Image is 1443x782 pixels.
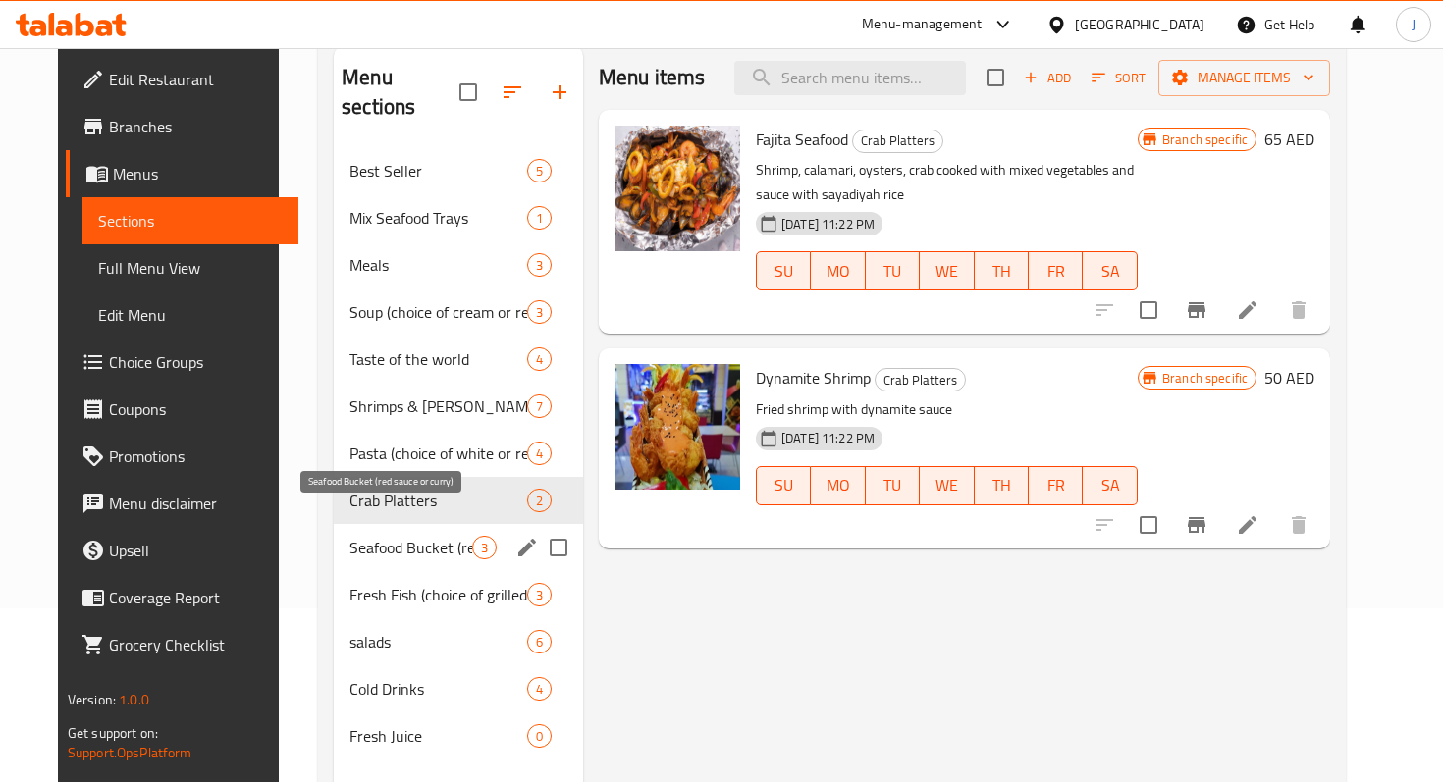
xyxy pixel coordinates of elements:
span: Edit Menu [98,303,283,327]
div: [GEOGRAPHIC_DATA] [1075,14,1204,35]
span: Coverage Report [109,586,283,609]
span: Sections [98,209,283,233]
span: [DATE] 11:22 PM [774,429,882,447]
span: Full Menu View [98,256,283,280]
span: 4 [528,680,551,699]
div: items [527,253,552,277]
button: MO [811,466,865,505]
div: items [527,347,552,371]
span: Select to update [1128,289,1169,331]
span: Mix Seafood Trays [349,206,527,230]
div: Crab Platters [852,130,943,153]
a: Branches [66,103,298,150]
div: Meals3 [334,241,583,288]
a: Menus [66,150,298,197]
span: TH [983,257,1021,286]
span: Branch specific [1154,130,1256,149]
span: 7 [528,397,551,416]
span: Crab Platters [876,369,965,391]
span: Sort sections [489,69,536,116]
button: SA [1083,251,1137,290]
span: Manage items [1174,66,1314,90]
span: TU [874,471,912,499]
a: Coupons [66,386,298,433]
span: Dynamite Shrimp [756,363,871,392]
button: MO [811,251,865,290]
a: Upsell [66,527,298,574]
span: Upsell [109,539,283,562]
span: SU [765,471,803,499]
a: Full Menu View [82,244,298,291]
div: items [527,724,552,748]
h6: 65 AED [1264,126,1314,153]
span: Crab Platters [349,489,527,512]
div: items [527,583,552,606]
button: SU [756,466,811,505]
input: search [734,61,966,95]
div: salads6 [334,618,583,665]
span: TU [874,257,912,286]
span: Meals [349,253,527,277]
button: WE [920,466,974,505]
div: Fresh Fish (choice of grilled or fried)3 [334,571,583,618]
a: Coverage Report [66,574,298,621]
img: Fajita Seafood [615,126,740,251]
a: Edit Restaurant [66,56,298,103]
span: Branch specific [1154,369,1256,388]
div: items [527,394,552,418]
h2: Menu sections [342,63,459,122]
div: Best Seller5 [334,147,583,194]
span: Sort [1092,67,1146,89]
div: Crab Platters2 [334,477,583,524]
span: J [1412,14,1416,35]
div: Cold Drinks [349,677,527,701]
button: SA [1083,466,1137,505]
button: FR [1029,251,1083,290]
span: Fajita Seafood [756,125,848,154]
span: Grocery Checklist [109,633,283,656]
button: SU [756,251,811,290]
a: Grocery Checklist [66,621,298,668]
span: Coupons [109,397,283,421]
span: 4 [528,350,551,369]
div: items [527,677,552,701]
img: Dynamite Shrimp [615,364,740,490]
span: 1.0.0 [119,687,149,712]
span: Fresh Fish (choice of grilled or fried) [349,583,527,606]
button: Branch-specific-item [1173,501,1220,548]
button: edit [512,533,542,562]
button: Add section [536,69,583,116]
span: Sort items [1079,63,1158,93]
a: Menu disclaimer [66,480,298,527]
p: Shrimp, calamari, oysters, crab cooked with mixed vegetables and sauce with sayadiyah rice [756,158,1138,207]
span: 3 [473,539,496,557]
div: Fresh Juice [349,724,527,748]
span: Taste of the world [349,347,527,371]
span: Select all sections [448,72,489,113]
a: Edit menu item [1236,513,1259,537]
span: Get support on: [68,720,158,746]
span: Menu disclaimer [109,492,283,515]
span: Choice Groups [109,350,283,374]
button: Sort [1087,63,1150,93]
span: MO [819,471,857,499]
a: Edit Menu [82,291,298,339]
span: SU [765,257,803,286]
div: Mix Seafood Trays1 [334,194,583,241]
span: salads [349,630,527,653]
span: Edit Restaurant [109,68,283,91]
span: 6 [528,633,551,652]
p: Fried shrimp with dynamite sauce [756,397,1138,422]
div: items [527,442,552,465]
div: items [472,536,497,559]
a: Sections [82,197,298,244]
div: Crab Platters [875,368,966,391]
nav: Menu sections [334,139,583,767]
span: 2 [528,492,551,510]
div: items [527,630,552,653]
span: Pasta (choice of white or red sauce) [349,442,527,465]
span: Add [1021,67,1074,89]
span: WE [928,257,966,286]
